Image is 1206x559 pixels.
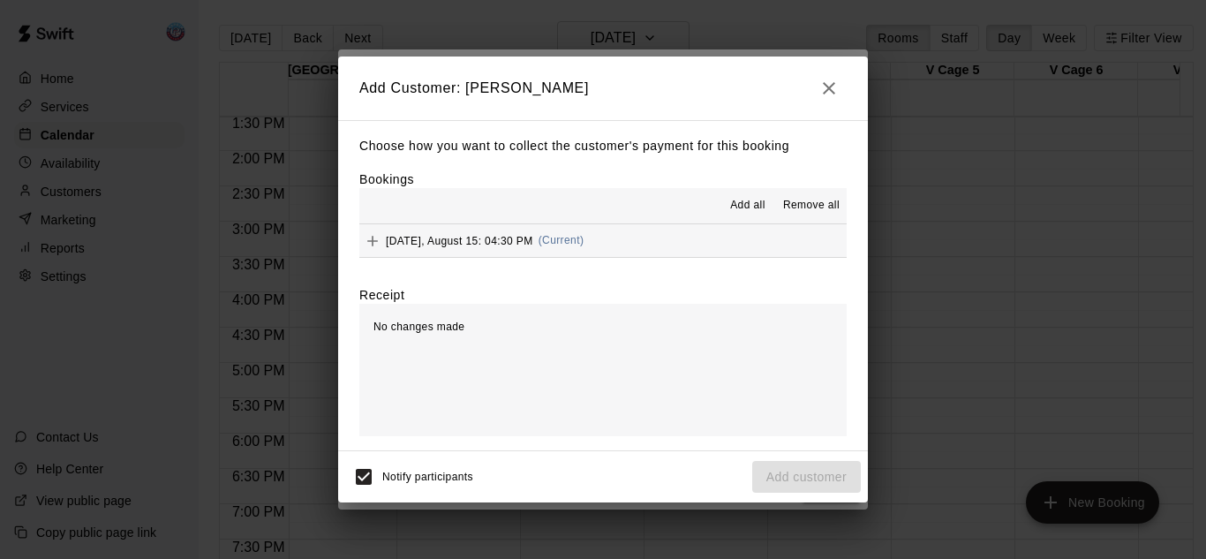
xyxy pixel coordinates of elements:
button: Add all [720,192,776,220]
span: (Current) [539,234,584,246]
span: No changes made [373,321,464,333]
button: Add[DATE], August 15: 04:30 PM(Current) [359,224,847,257]
span: Notify participants [382,471,473,483]
p: Choose how you want to collect the customer's payment for this booking [359,135,847,157]
button: Remove all [776,192,847,220]
span: Remove all [783,197,840,215]
label: Bookings [359,172,414,186]
span: Add all [730,197,765,215]
label: Receipt [359,286,404,304]
span: [DATE], August 15: 04:30 PM [386,234,533,246]
span: Add [359,233,386,246]
h2: Add Customer: [PERSON_NAME] [338,57,868,120]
